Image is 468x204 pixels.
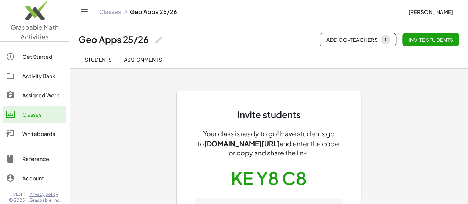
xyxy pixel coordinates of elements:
[78,34,148,45] div: Geo Apps 25/26
[29,197,61,203] span: Graspable, Inc.
[124,56,162,63] span: Assignments
[9,197,25,203] span: © 2025
[22,129,63,138] div: Whiteboards
[13,191,25,197] span: v1.31.1
[204,139,280,148] span: [DOMAIN_NAME][URL]
[78,6,90,18] button: Toggle navigation
[320,33,396,46] button: Add Co-Teachers1
[22,110,63,119] div: Classes
[3,67,66,85] a: Activity Bank
[408,9,453,15] span: [PERSON_NAME]
[384,37,386,43] div: 1
[22,52,63,61] div: Get Started
[84,56,112,63] span: Students
[326,35,390,44] span: Add Co-Teachers
[197,129,335,148] span: Your class is ready to go! Have students go to
[3,169,66,187] a: Account
[3,150,66,168] a: Reference
[237,109,301,120] div: Invite students
[3,125,66,143] a: Whiteboards
[26,197,28,203] span: |
[231,167,307,190] button: KE Y8 C8
[11,23,59,41] span: Graspable Math Activities
[29,191,61,197] a: Privacy policy
[229,139,341,157] span: and enter the code, or copy and share the link.
[26,191,28,197] span: |
[22,91,63,100] div: Assigned Work
[22,174,63,183] div: Account
[408,36,453,43] span: Invite students
[99,8,121,16] a: Classes
[22,154,63,163] div: Reference
[402,5,459,19] button: [PERSON_NAME]
[3,48,66,66] a: Get Started
[22,71,63,80] div: Activity Bank
[3,106,66,123] a: Classes
[402,33,459,46] button: Invite students
[3,86,66,104] a: Assigned Work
